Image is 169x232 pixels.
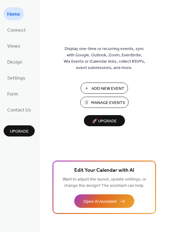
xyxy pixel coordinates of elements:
[7,105,31,115] span: Contact Us
[4,39,24,52] a: Views
[4,71,29,84] a: Settings
[74,194,134,208] button: Open AI Assistant
[80,97,129,108] button: Manage Events
[91,100,125,106] span: Manage Events
[4,103,35,116] a: Contact Us
[10,128,29,135] span: Upgrade
[4,87,22,100] a: Form
[7,42,20,51] span: Views
[81,83,128,94] button: Add New Event
[7,58,22,67] span: Design
[4,125,35,136] button: Upgrade
[84,115,125,126] button: 🚀 Upgrade
[74,166,134,175] span: Edit Your Calendar with AI
[64,46,145,71] span: Display one-time or recurring events, sync with Google, Outlook, Zoom, Eventbrite, Wix Events or ...
[91,86,124,92] span: Add New Event
[7,74,25,83] span: Settings
[7,89,18,99] span: Form
[4,55,26,68] a: Design
[7,26,26,35] span: Connect
[4,23,29,36] a: Connect
[4,7,24,20] a: Home
[62,175,146,190] span: Want to adjust the layout, update settings, or change the design? The assistant can help.
[83,199,117,205] span: Open AI Assistant
[7,10,20,19] span: Home
[88,117,121,125] span: 🚀 Upgrade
